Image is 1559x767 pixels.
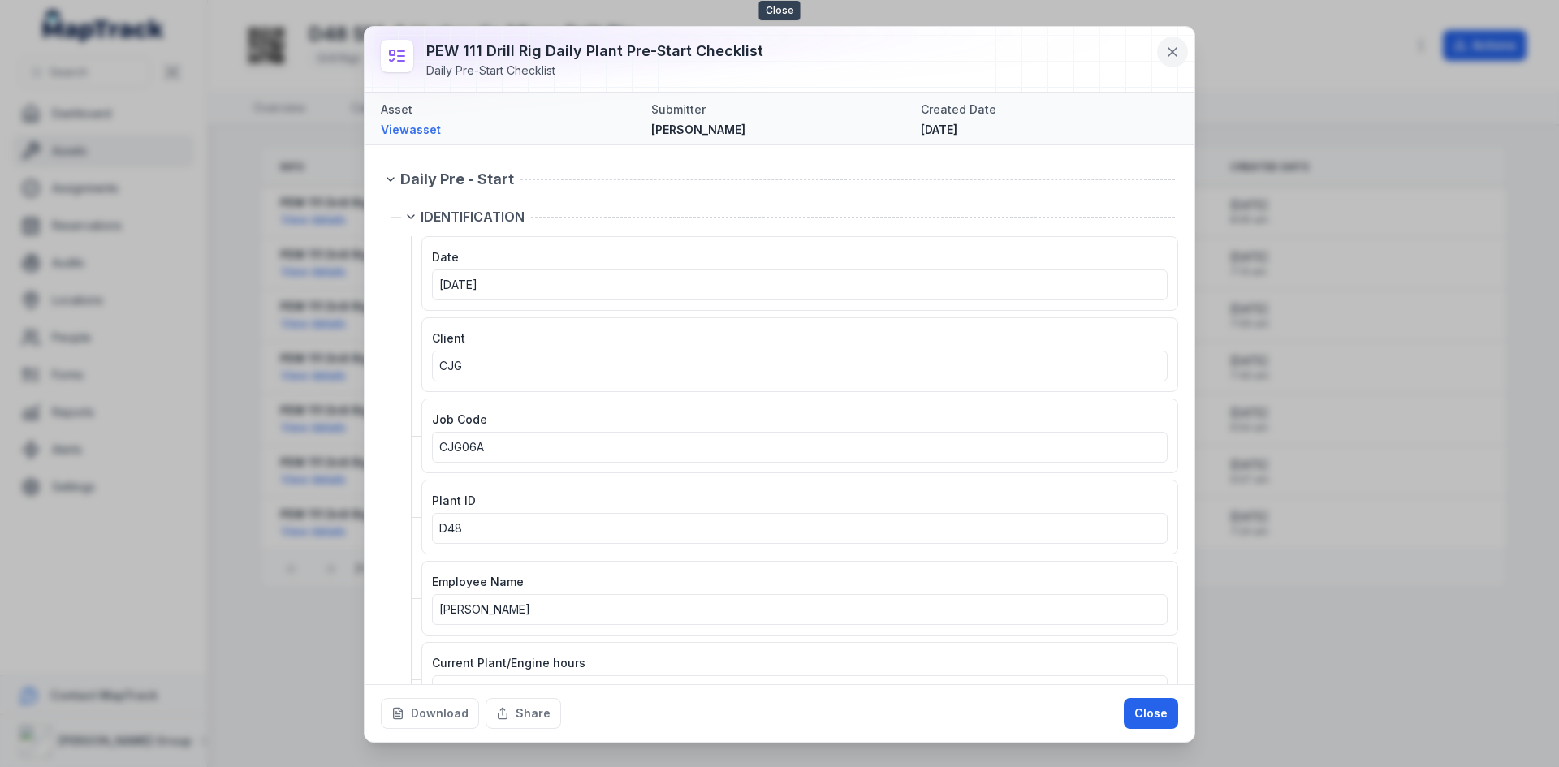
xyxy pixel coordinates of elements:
button: Share [486,698,561,729]
h3: PEW 111 Drill Rig Daily Plant Pre-Start Checklist [426,40,763,62]
a: Viewasset [381,122,638,138]
span: Asset [381,102,412,116]
span: CJG [439,359,462,373]
time: 8/12/2025, 12:00:00 AM [439,278,477,291]
span: D48 [439,521,462,535]
span: CJG06A [439,440,484,454]
div: Daily Pre-Start Checklist [426,62,763,79]
span: Client [432,331,465,345]
span: [DATE] [439,278,477,291]
span: [PERSON_NAME] [651,123,745,136]
span: Created Date [921,102,996,116]
button: Close [1124,698,1178,729]
span: IDENTIFICATION [421,207,525,226]
button: Download [381,698,479,729]
span: Current Plant/Engine hours [432,656,585,670]
span: Submitter [651,102,706,116]
span: Employee Name [432,575,524,588]
span: Date [432,250,459,264]
span: [PERSON_NAME] [439,602,530,616]
span: Daily Pre - Start [400,168,514,191]
span: Close [759,1,801,20]
time: 8/12/2025, 8:05:31 AM [921,123,957,136]
span: [DATE] [921,123,957,136]
span: Job Code [432,412,487,426]
span: 697 [439,683,461,697]
span: Plant ID [432,493,476,507]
